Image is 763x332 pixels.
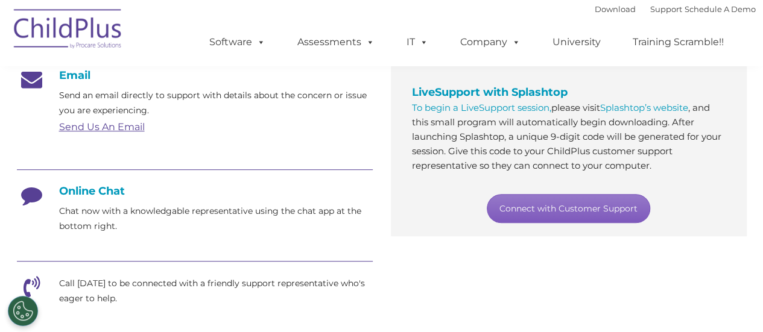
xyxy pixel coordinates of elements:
p: Chat now with a knowledgable representative using the chat app at the bottom right. [59,204,373,234]
a: To begin a LiveSupport session, [412,102,551,113]
p: Send an email directly to support with details about the concern or issue you are experiencing. [59,88,373,118]
a: Splashtop’s website [600,102,688,113]
button: Cookies Settings [8,296,38,326]
a: Software [197,30,277,54]
a: Schedule A Demo [685,4,756,14]
a: Support [650,4,682,14]
h4: Email [17,69,373,82]
a: IT [394,30,440,54]
a: Send Us An Email [59,121,145,133]
a: Download [595,4,636,14]
span: LiveSupport with Splashtop [412,86,568,99]
font: | [595,4,756,14]
img: ChildPlus by Procare Solutions [8,1,128,61]
a: Connect with Customer Support [487,194,650,223]
p: please visit , and this small program will automatically begin downloading. After launching Splas... [412,101,726,173]
a: Assessments [285,30,387,54]
p: Call [DATE] to be connected with a friendly support representative who's eager to help. [59,276,373,306]
a: Company [448,30,533,54]
a: University [540,30,613,54]
h4: Online Chat [17,184,373,198]
a: Training Scramble!! [621,30,736,54]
